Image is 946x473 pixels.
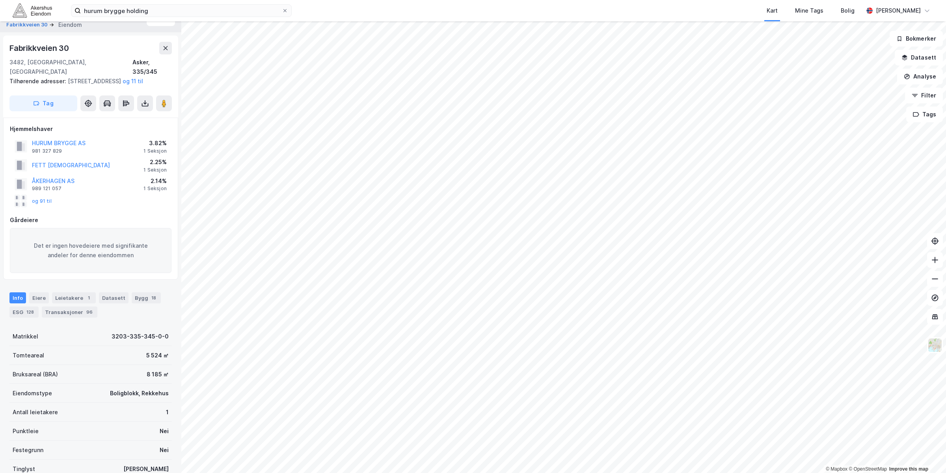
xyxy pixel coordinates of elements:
div: [PERSON_NAME] [876,6,921,15]
div: Bolig [841,6,855,15]
div: 96 [85,308,94,316]
div: Punktleie [13,426,39,436]
button: Tags [906,107,943,122]
div: 1 Seksjon [143,148,167,154]
div: 1 Seksjon [143,167,167,173]
div: 981 327 829 [32,148,62,154]
div: Eiere [29,292,49,303]
span: Tilhørende adresser: [9,78,68,84]
div: Transaksjoner [42,307,97,318]
iframe: Chat Widget [907,435,946,473]
div: Bygg [132,292,161,303]
div: Asker, 335/345 [132,58,172,77]
div: 8 185 ㎡ [147,370,169,379]
img: akershus-eiendom-logo.9091f326c980b4bce74ccdd9f866810c.svg [13,4,52,17]
div: Hjemmelshaver [10,124,171,134]
div: [STREET_ADDRESS] [9,77,166,86]
div: Det er ingen hovedeiere med signifikante andeler for denne eiendommen [10,228,171,273]
div: 2.25% [143,157,167,167]
a: OpenStreetMap [849,466,887,472]
input: Søk på adresse, matrikkel, gårdeiere, leietakere eller personer [81,5,282,17]
button: Datasett [895,50,943,65]
div: Info [9,292,26,303]
div: Kart [767,6,778,15]
div: 2.14% [143,176,167,186]
div: Eiendom [58,20,82,30]
div: Boligblokk, Rekkehus [110,389,169,398]
button: Filter [905,88,943,103]
button: Fabrikkveien 30 [6,21,49,29]
img: Z [927,338,942,353]
div: Datasett [99,292,128,303]
div: Kontrollprogram for chat [907,435,946,473]
button: Analyse [897,69,943,84]
div: Matrikkel [13,332,38,341]
div: 3482, [GEOGRAPHIC_DATA], [GEOGRAPHIC_DATA] [9,58,132,77]
div: 989 121 057 [32,185,61,192]
div: 3203-335-345-0-0 [112,332,169,341]
div: ESG [9,307,39,318]
div: Nei [160,445,169,455]
button: Bokmerker [890,31,943,47]
div: Bruksareal (BRA) [13,370,58,379]
div: Leietakere [52,292,96,303]
div: 1 [166,408,169,417]
div: Eiendomstype [13,389,52,398]
button: Tag [9,95,77,111]
div: Nei [160,426,169,436]
div: Mine Tags [795,6,823,15]
div: Tomteareal [13,351,44,360]
div: Festegrunn [13,445,43,455]
a: Improve this map [889,466,928,472]
div: 5 524 ㎡ [146,351,169,360]
div: 1 [85,294,93,302]
div: Antall leietakere [13,408,58,417]
div: 1 Seksjon [143,185,167,192]
div: Gårdeiere [10,215,171,225]
div: 128 [25,308,35,316]
div: 3.82% [143,138,167,148]
div: 18 [150,294,158,302]
div: Fabrikkveien 30 [9,42,71,54]
a: Mapbox [826,466,847,472]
